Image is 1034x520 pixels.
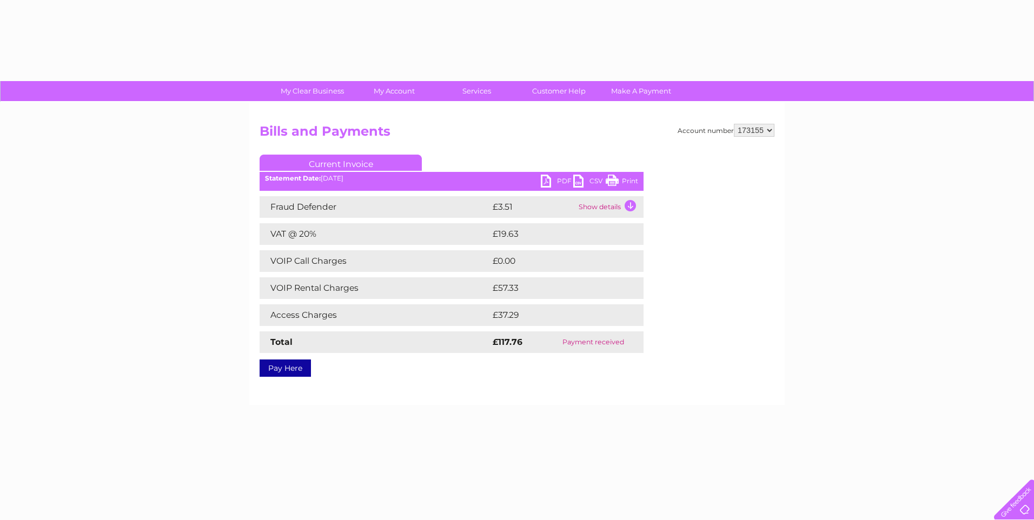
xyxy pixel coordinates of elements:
[268,81,357,101] a: My Clear Business
[270,337,293,347] strong: Total
[260,223,490,245] td: VAT @ 20%
[350,81,439,101] a: My Account
[596,81,686,101] a: Make A Payment
[260,175,644,182] div: [DATE]
[490,277,621,299] td: £57.33
[260,250,490,272] td: VOIP Call Charges
[576,196,644,218] td: Show details
[260,124,774,144] h2: Bills and Payments
[490,196,576,218] td: £3.51
[432,81,521,101] a: Services
[260,304,490,326] td: Access Charges
[606,175,638,190] a: Print
[490,223,621,245] td: £19.63
[514,81,604,101] a: Customer Help
[260,277,490,299] td: VOIP Rental Charges
[490,250,619,272] td: £0.00
[573,175,606,190] a: CSV
[260,359,311,377] a: Pay Here
[543,331,644,353] td: Payment received
[541,175,573,190] a: PDF
[260,196,490,218] td: Fraud Defender
[678,124,774,137] div: Account number
[493,337,522,347] strong: £117.76
[265,174,321,182] b: Statement Date:
[490,304,621,326] td: £37.29
[260,155,422,171] a: Current Invoice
